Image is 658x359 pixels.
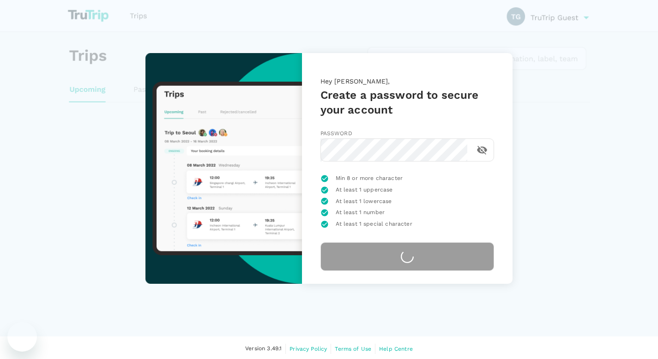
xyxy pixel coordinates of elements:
[335,346,371,352] span: Terms of Use
[336,197,392,206] span: At least 1 lowercase
[336,185,393,195] span: At least 1 uppercase
[336,220,412,229] span: At least 1 special character
[245,344,282,353] span: Version 3.49.1
[471,139,493,161] button: toggle password visibility
[320,130,352,137] span: Password
[290,344,327,354] a: Privacy Policy
[320,77,494,88] p: Hey [PERSON_NAME],
[320,88,494,117] h5: Create a password to secure your account
[7,322,37,352] iframe: Button to launch messaging window
[335,344,371,354] a: Terms of Use
[336,208,385,217] span: At least 1 number
[336,174,403,183] span: Min 8 or more character
[379,344,413,354] a: Help Centre
[145,53,302,284] img: trutrip-set-password
[379,346,413,352] span: Help Centre
[290,346,327,352] span: Privacy Policy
